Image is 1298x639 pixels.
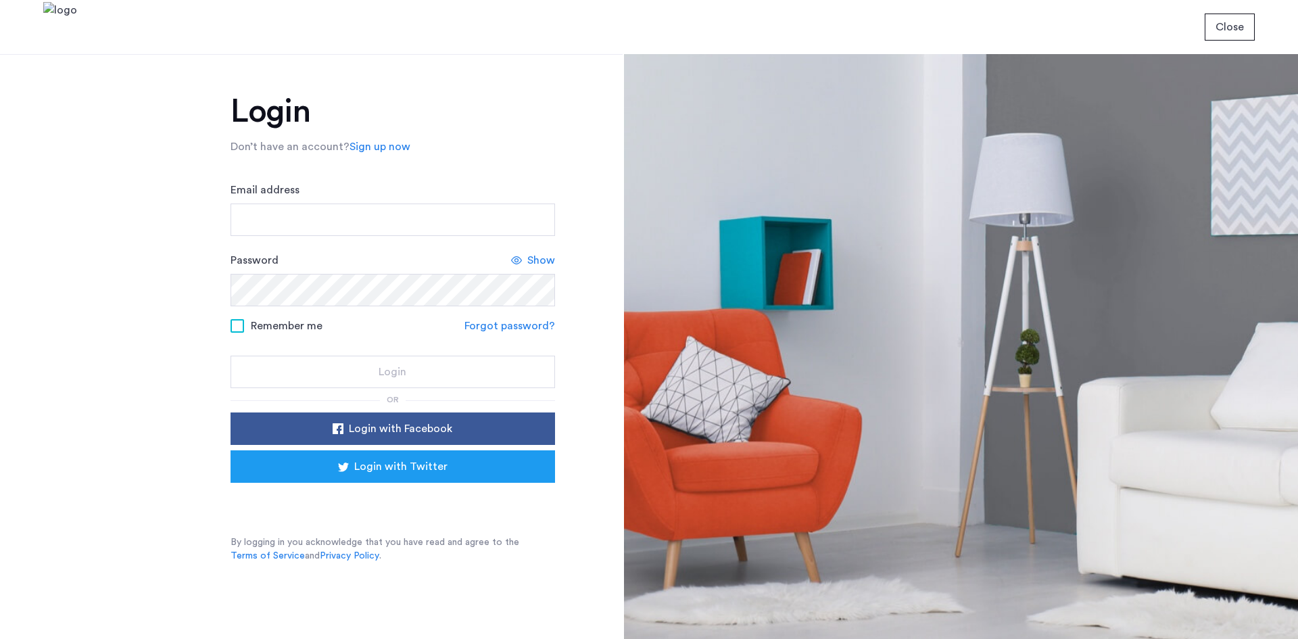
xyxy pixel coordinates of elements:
a: Forgot password? [464,318,555,334]
span: Close [1216,19,1244,35]
button: button [1205,14,1255,41]
span: Remember me [251,318,322,334]
a: Sign up now [350,139,410,155]
button: button [231,450,555,483]
a: Privacy Policy [320,549,379,563]
span: Login with Twitter [354,458,448,475]
button: button [231,412,555,445]
span: Show [527,252,555,268]
label: Password [231,252,279,268]
span: or [387,396,399,404]
span: Don’t have an account? [231,141,350,152]
span: Login with Facebook [349,421,452,437]
span: Login [379,364,406,380]
img: logo [43,2,77,53]
button: button [231,356,555,388]
p: By logging in you acknowledge that you have read and agree to the and . [231,536,555,563]
h1: Login [231,95,555,128]
a: Terms of Service [231,549,305,563]
label: Email address [231,182,299,198]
